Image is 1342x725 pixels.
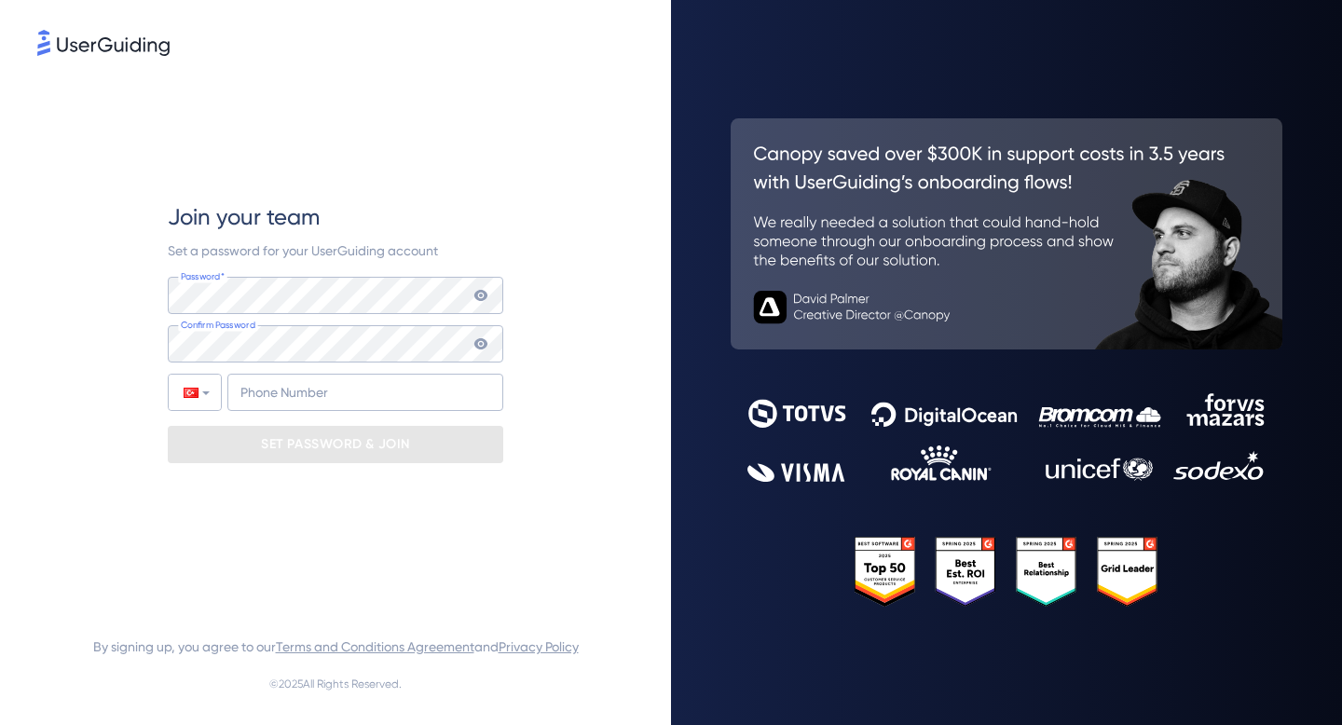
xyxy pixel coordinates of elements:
[731,118,1282,349] img: 26c0aa7c25a843aed4baddd2b5e0fa68.svg
[276,639,474,654] a: Terms and Conditions Agreement
[855,537,1158,606] img: 25303e33045975176eb484905ab012ff.svg
[227,374,503,411] input: Phone Number
[261,430,410,459] p: SET PASSWORD & JOIN
[37,30,170,56] img: 8faab4ba6bc7696a72372aa768b0286c.svg
[93,636,579,658] span: By signing up, you agree to our and
[269,673,402,695] span: © 2025 All Rights Reserved.
[169,375,221,410] div: Turkey: + 90
[747,393,1266,482] img: 9302ce2ac39453076f5bc0f2f2ca889b.svg
[499,639,579,654] a: Privacy Policy
[168,202,320,232] span: Join your team
[168,243,438,258] span: Set a password for your UserGuiding account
